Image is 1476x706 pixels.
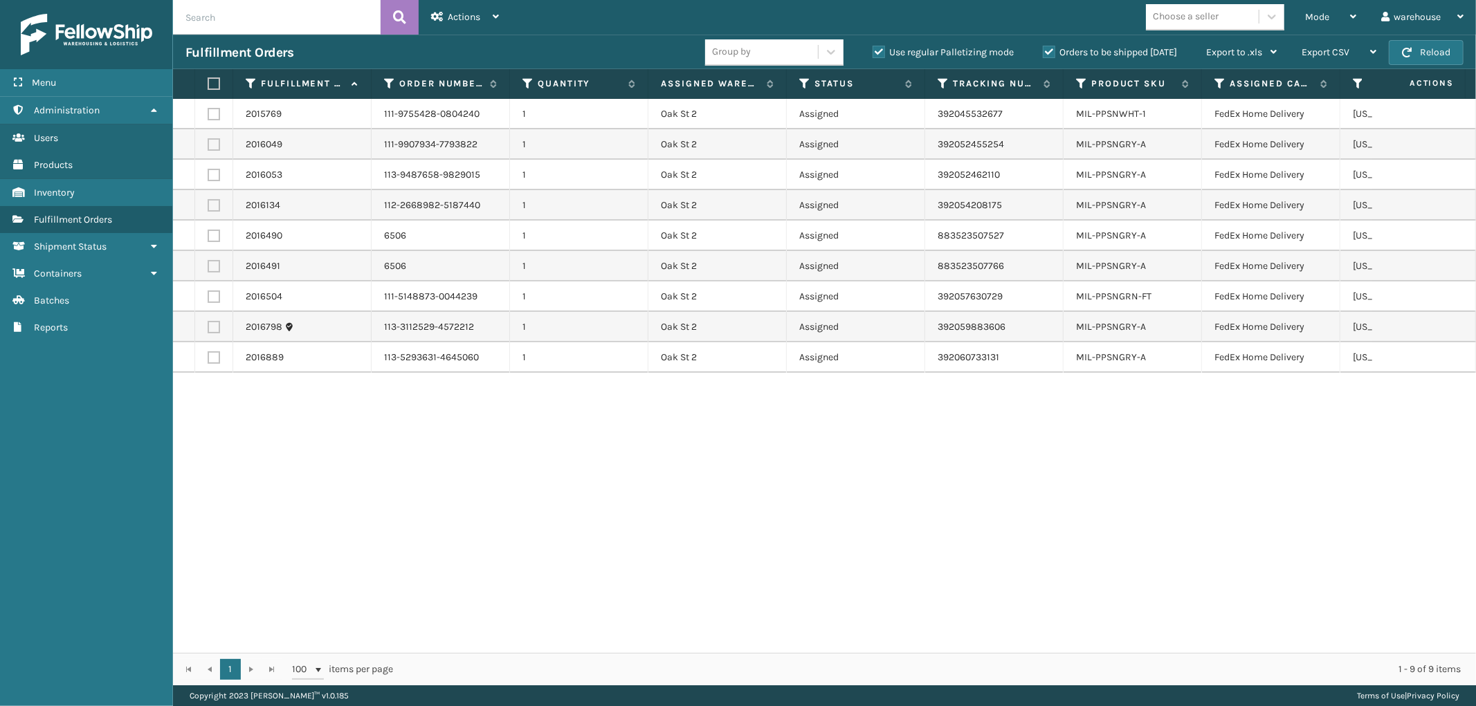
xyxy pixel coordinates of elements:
[510,129,648,160] td: 1
[510,99,648,129] td: 1
[372,160,510,190] td: 113-9487658-9829015
[787,281,925,312] td: Assigned
[246,259,280,273] a: 2016491
[787,160,925,190] td: Assigned
[938,169,1000,180] a: 392052462110
[21,14,152,55] img: logo
[1305,11,1329,23] span: Mode
[648,221,787,251] td: Oak St 2
[1153,10,1219,24] div: Choose a seller
[938,108,1003,120] a: 392045532677
[510,160,648,190] td: 1
[1407,691,1459,700] a: Privacy Policy
[953,77,1037,90] label: Tracking Number
[1202,281,1340,312] td: FedEx Home Delivery
[938,321,1005,333] a: 392059883606
[787,190,925,221] td: Assigned
[648,312,787,342] td: Oak St 2
[1202,251,1340,281] td: FedEx Home Delivery
[938,290,1003,302] a: 392057630729
[34,214,112,225] span: Fulfillment Orders
[938,260,1004,272] a: 883523507766
[246,290,282,304] a: 2016504
[34,159,73,171] span: Products
[34,104,100,116] span: Administration
[190,685,349,706] p: Copyright 2023 [PERSON_NAME]™ v 1.0.185
[1202,221,1340,251] td: FedEx Home Delivery
[292,659,393,680] span: items per page
[873,46,1014,58] label: Use regular Palletizing mode
[538,77,621,90] label: Quantity
[372,129,510,160] td: 111-9907934-7793822
[1357,685,1459,706] div: |
[372,99,510,129] td: 111-9755428-0804240
[510,281,648,312] td: 1
[661,77,760,90] label: Assigned Warehouse
[712,45,751,59] div: Group by
[246,198,280,212] a: 2016134
[1076,351,1146,363] a: MIL-PPSNGRY-A
[510,251,648,281] td: 1
[1202,99,1340,129] td: FedEx Home Delivery
[1202,342,1340,373] td: FedEx Home Delivery
[1076,260,1146,272] a: MIL-PPSNGRY-A
[648,129,787,160] td: Oak St 2
[1206,46,1262,58] span: Export to .xls
[648,342,787,373] td: Oak St 2
[1076,108,1146,120] a: MIL-PPSNWHT-1
[372,342,510,373] td: 113-5293631-4645060
[246,107,282,121] a: 2015769
[220,659,241,680] a: 1
[34,295,69,306] span: Batches
[648,251,787,281] td: Oak St 2
[185,44,293,61] h3: Fulfillment Orders
[787,312,925,342] td: Assigned
[372,312,510,342] td: 113-3112529-4572212
[938,138,1004,150] a: 392052455254
[34,268,82,279] span: Containers
[1076,290,1151,302] a: MIL-PPSNGRN-FT
[787,251,925,281] td: Assigned
[1076,321,1146,333] a: MIL-PPSNGRY-A
[34,132,58,144] span: Users
[1230,77,1313,90] label: Assigned Carrier Service
[246,138,282,151] a: 2016049
[510,221,648,251] td: 1
[448,11,480,23] span: Actions
[648,281,787,312] td: Oak St 2
[372,251,510,281] td: 6506
[938,199,1002,211] a: 392054208175
[292,662,313,676] span: 100
[648,99,787,129] td: Oak St 2
[412,662,1461,676] div: 1 - 9 of 9 items
[1389,40,1464,65] button: Reload
[372,190,510,221] td: 112-2668982-5187440
[787,129,925,160] td: Assigned
[814,77,898,90] label: Status
[1202,160,1340,190] td: FedEx Home Delivery
[1202,312,1340,342] td: FedEx Home Delivery
[34,241,107,252] span: Shipment Status
[32,77,56,89] span: Menu
[787,342,925,373] td: Assigned
[1366,72,1462,95] span: Actions
[246,168,282,182] a: 2016053
[1357,691,1405,700] a: Terms of Use
[510,312,648,342] td: 1
[1202,129,1340,160] td: FedEx Home Delivery
[246,320,282,334] a: 2016798
[938,230,1004,241] a: 883523507527
[1091,77,1175,90] label: Product SKU
[372,281,510,312] td: 111-5148873-0044239
[261,77,345,90] label: Fulfillment Order Id
[399,77,483,90] label: Order Number
[510,342,648,373] td: 1
[1076,138,1146,150] a: MIL-PPSNGRY-A
[1076,230,1146,241] a: MIL-PPSNGRY-A
[372,221,510,251] td: 6506
[1302,46,1349,58] span: Export CSV
[1202,190,1340,221] td: FedEx Home Delivery
[648,160,787,190] td: Oak St 2
[246,351,284,364] a: 2016889
[938,351,999,363] a: 392060733131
